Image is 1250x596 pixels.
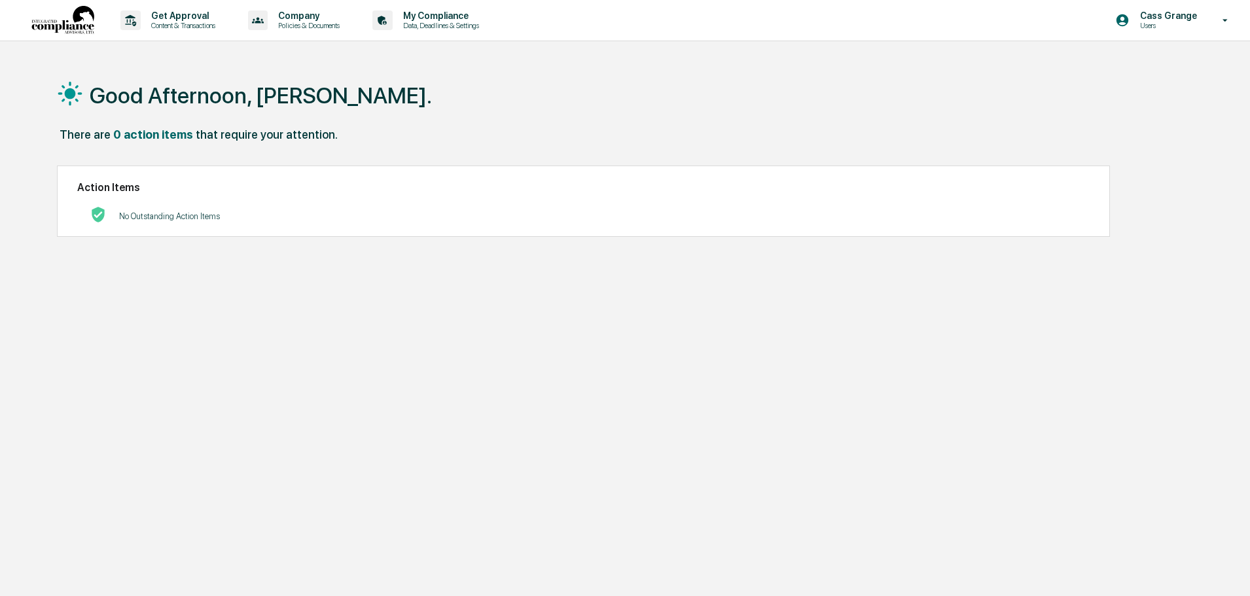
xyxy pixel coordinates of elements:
[90,207,106,222] img: No Actions logo
[393,21,486,30] p: Data, Deadlines & Settings
[1130,21,1204,30] p: Users
[77,181,1090,194] h2: Action Items
[141,10,222,21] p: Get Approval
[90,82,432,109] h1: Good Afternoon, [PERSON_NAME].
[196,128,338,141] div: that require your attention.
[393,10,486,21] p: My Compliance
[268,10,346,21] p: Company
[113,128,193,141] div: 0 action items
[1130,10,1204,21] p: Cass Grange
[141,21,222,30] p: Content & Transactions
[60,128,111,141] div: There are
[31,6,94,35] img: logo
[268,21,346,30] p: Policies & Documents
[119,211,220,221] p: No Outstanding Action Items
